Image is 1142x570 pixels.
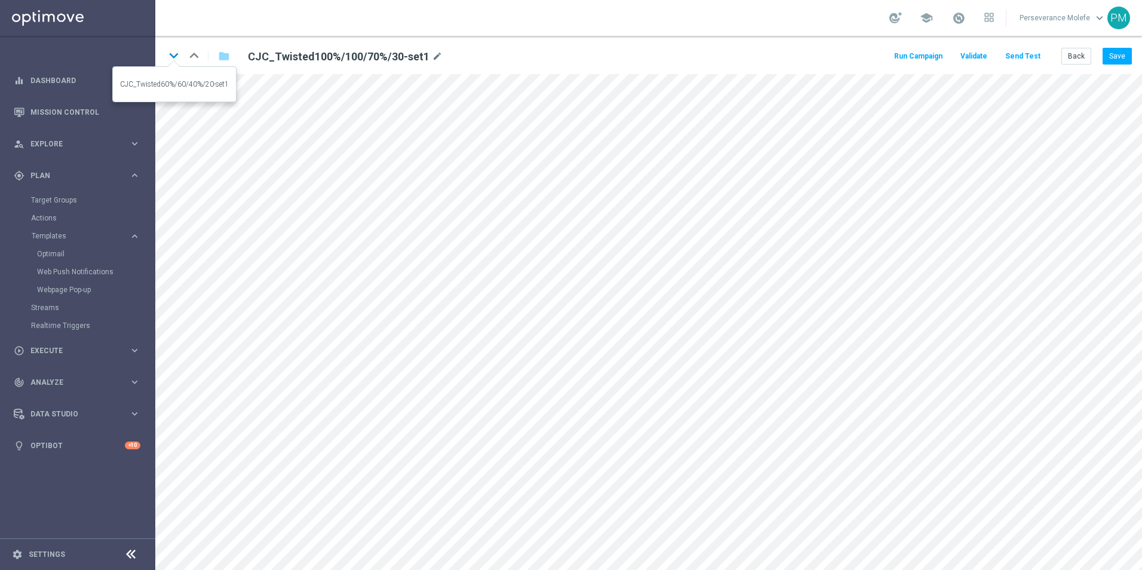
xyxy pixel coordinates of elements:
[13,378,141,387] button: track_changes Analyze keyboard_arrow_right
[218,49,230,63] i: folder
[32,232,129,240] div: Templates
[13,76,141,85] button: equalizer Dashboard
[14,409,129,419] div: Data Studio
[14,377,24,388] i: track_changes
[125,442,140,449] div: +10
[30,379,129,386] span: Analyze
[37,267,124,277] a: Web Push Notifications
[129,408,140,419] i: keyboard_arrow_right
[1107,7,1130,29] div: PM
[31,227,154,299] div: Templates
[31,195,124,205] a: Target Groups
[13,441,141,451] button: lightbulb Optibot +10
[13,171,141,180] button: gps_fixed Plan keyboard_arrow_right
[165,47,183,65] i: keyboard_arrow_down
[129,170,140,181] i: keyboard_arrow_right
[14,430,140,461] div: Optibot
[31,321,124,330] a: Realtime Triggers
[129,138,140,149] i: keyboard_arrow_right
[30,140,129,148] span: Explore
[129,376,140,388] i: keyboard_arrow_right
[37,245,154,263] div: Optimail
[30,172,129,179] span: Plan
[1018,9,1107,27] a: Perseverance Molefekeyboard_arrow_down
[14,377,129,388] div: Analyze
[14,345,129,356] div: Execute
[29,551,65,558] a: Settings
[892,48,944,65] button: Run Campaign
[248,50,429,64] h2: CJC_Twisted100%/100/70%/30-set1
[37,285,124,295] a: Webpage Pop-up
[960,52,987,60] span: Validate
[31,299,154,317] div: Streams
[1093,11,1106,24] span: keyboard_arrow_down
[12,549,23,560] i: settings
[37,263,154,281] div: Web Push Notifications
[13,346,141,356] button: play_circle_outline Execute keyboard_arrow_right
[30,410,129,418] span: Data Studio
[14,75,24,86] i: equalizer
[31,317,154,335] div: Realtime Triggers
[31,213,124,223] a: Actions
[217,47,231,66] button: folder
[129,345,140,356] i: keyboard_arrow_right
[14,170,24,181] i: gps_fixed
[13,108,141,117] button: Mission Control
[14,139,24,149] i: person_search
[432,50,443,64] i: mode_edit
[14,170,129,181] div: Plan
[13,139,141,149] button: person_search Explore keyboard_arrow_right
[31,303,124,312] a: Streams
[37,249,124,259] a: Optimail
[129,231,140,242] i: keyboard_arrow_right
[14,139,129,149] div: Explore
[31,209,154,227] div: Actions
[14,96,140,128] div: Mission Control
[959,48,989,65] button: Validate
[31,191,154,209] div: Target Groups
[14,65,140,96] div: Dashboard
[1061,48,1091,65] button: Back
[30,347,129,354] span: Execute
[920,11,933,24] span: school
[14,440,24,451] i: lightbulb
[1003,48,1042,65] button: Send Test
[1103,48,1132,65] button: Save
[31,231,141,241] button: Templates keyboard_arrow_right
[14,345,24,356] i: play_circle_outline
[30,65,140,96] a: Dashboard
[30,96,140,128] a: Mission Control
[37,281,154,299] div: Webpage Pop-up
[32,232,117,240] span: Templates
[13,409,141,419] button: Data Studio keyboard_arrow_right
[30,430,125,461] a: Optibot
